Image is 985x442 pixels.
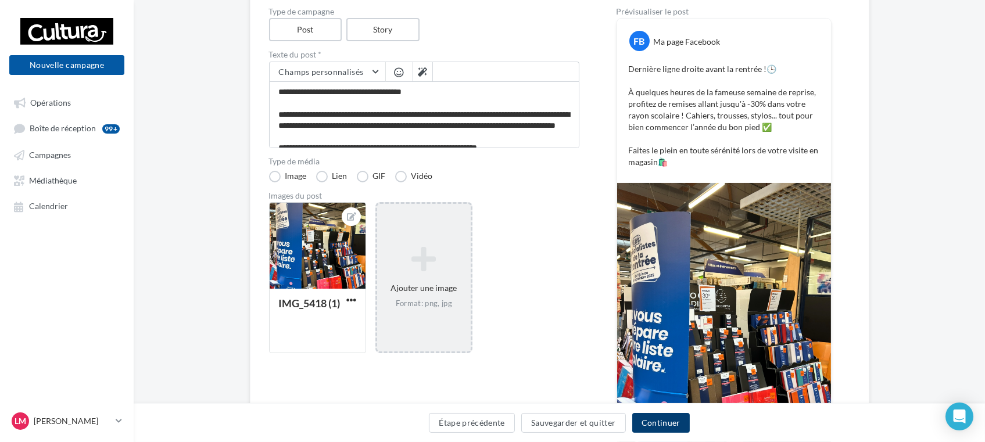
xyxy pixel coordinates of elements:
[7,92,127,113] a: Opérations
[7,144,127,165] a: Campagnes
[279,297,341,310] div: IMG_5418 (1)
[34,415,111,427] p: [PERSON_NAME]
[30,124,96,134] span: Boîte de réception
[654,36,721,48] div: Ma page Facebook
[357,171,386,182] label: GIF
[15,415,26,427] span: LM
[269,157,579,166] label: Type de média
[29,202,68,211] span: Calendrier
[269,18,342,41] label: Post
[9,55,124,75] button: Nouvelle campagne
[269,171,307,182] label: Image
[269,51,579,59] label: Texte du post *
[429,413,515,433] button: Étape précédente
[629,31,650,51] div: FB
[29,175,77,185] span: Médiathèque
[521,413,626,433] button: Sauvegarder et quitter
[29,150,71,160] span: Campagnes
[7,117,127,139] a: Boîte de réception99+
[945,403,973,430] div: Open Intercom Messenger
[30,98,71,107] span: Opérations
[270,62,385,82] button: Champs personnalisés
[269,192,579,200] div: Images du post
[269,8,579,16] label: Type de campagne
[102,124,120,134] div: 99+
[7,170,127,191] a: Médiathèque
[346,18,420,41] label: Story
[632,413,690,433] button: Continuer
[629,63,819,168] p: Dernière ligne droite avant la rentrée !🕒 À quelques heures de la fameuse semaine de reprise, pro...
[9,410,124,432] a: LM [PERSON_NAME]
[617,8,832,16] div: Prévisualiser le post
[316,171,348,182] label: Lien
[395,171,433,182] label: Vidéo
[7,195,127,216] a: Calendrier
[279,67,364,77] span: Champs personnalisés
